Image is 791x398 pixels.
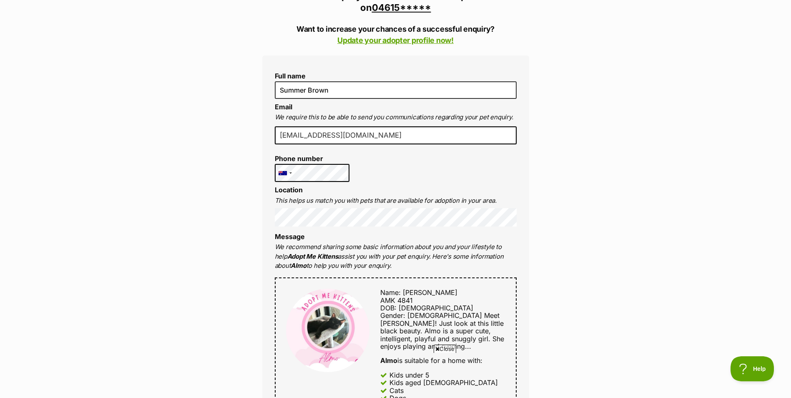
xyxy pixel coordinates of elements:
[380,288,482,320] span: Name: [PERSON_NAME] AMK 4841 DOB: [DEMOGRAPHIC_DATA] Gender: [DEMOGRAPHIC_DATA]
[275,81,517,99] input: E.g. Jimmy Chew
[275,164,294,182] div: Australia: +61
[275,186,303,194] label: Location
[244,356,547,394] iframe: Advertisement
[287,252,338,260] strong: Adopt Me Kittens
[275,103,292,111] label: Email
[275,155,350,162] label: Phone number
[434,345,456,353] span: Close
[380,311,504,350] span: Meet [PERSON_NAME]! Just look at this little black beauty. Almo is a super cute, intelligent, pla...
[286,289,369,372] img: Almo
[275,242,517,271] p: We recommend sharing some basic information about you and your lifestyle to help assist you with ...
[275,113,517,122] p: We require this to be able to send you communications regarding your pet enquiry.
[275,72,517,80] label: Full name
[275,196,517,206] p: This helps us match you with pets that are available for adoption in your area.
[731,356,774,381] iframe: Help Scout Beacon - Open
[262,23,529,46] p: Want to increase your chances of a successful enquiry?
[291,262,306,270] strong: Almo
[337,36,454,45] a: Update your adopter profile now!
[275,232,305,241] label: Message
